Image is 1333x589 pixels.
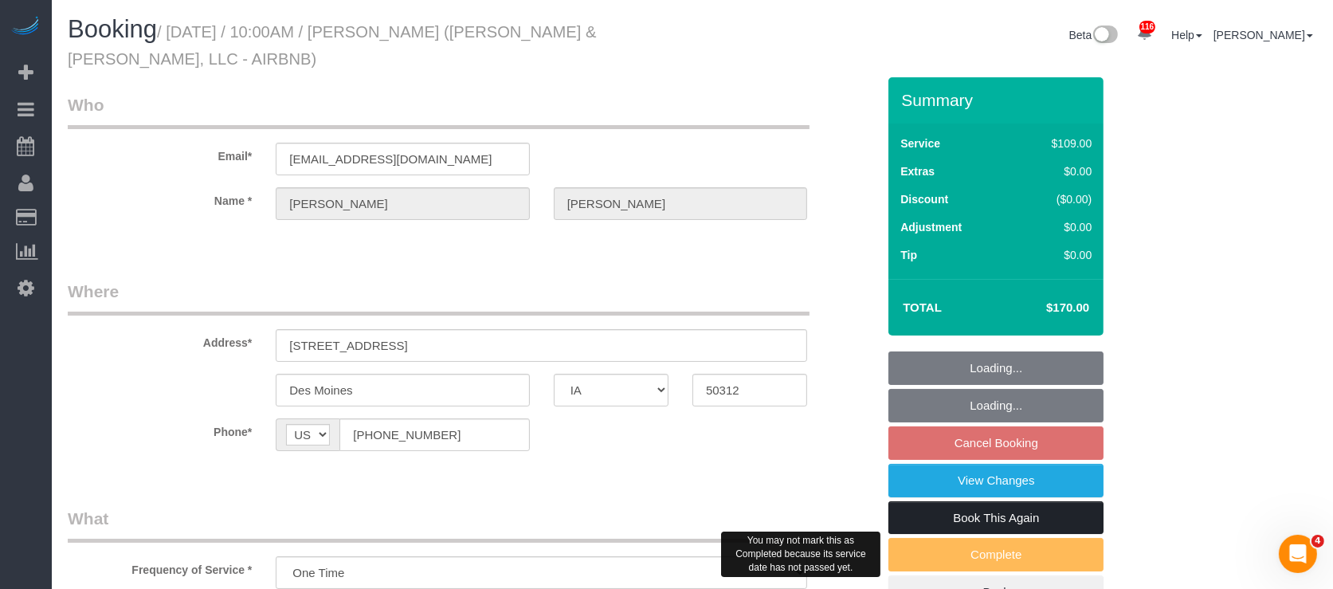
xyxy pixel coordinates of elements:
legend: Who [68,93,810,129]
label: Adjustment [900,219,962,235]
h4: $170.00 [998,301,1089,315]
div: $0.00 [1018,163,1092,179]
a: Book This Again [888,501,1104,535]
label: Email* [56,143,264,164]
label: Discount [900,191,948,207]
img: Automaid Logo [10,16,41,38]
div: ($0.00) [1018,191,1092,207]
label: Extras [900,163,935,179]
input: City* [276,374,529,406]
input: Zip Code* [692,374,807,406]
a: Beta [1069,29,1119,41]
label: Tip [900,247,917,263]
input: Phone* [339,418,529,451]
a: View Changes [888,464,1104,497]
div: $0.00 [1018,247,1092,263]
span: 4 [1311,535,1324,548]
input: Last Name* [554,187,807,220]
a: Help [1171,29,1202,41]
div: You may not mark this as Completed because its service date has not passed yet. [721,532,880,577]
legend: What [68,507,810,543]
div: $109.00 [1018,135,1092,151]
legend: Where [68,280,810,316]
label: Name * [56,187,264,209]
label: Address* [56,329,264,351]
span: Booking [68,15,157,43]
a: [PERSON_NAME] [1213,29,1313,41]
label: Phone* [56,418,264,440]
iframe: Intercom live chat [1279,535,1317,573]
a: 116 [1129,16,1160,51]
label: Frequency of Service * [56,556,264,578]
img: New interface [1092,26,1118,46]
label: Service [900,135,940,151]
input: First Name* [276,187,529,220]
span: 116 [1139,21,1156,33]
small: / [DATE] / 10:00AM / [PERSON_NAME] ([PERSON_NAME] & [PERSON_NAME], LLC - AIRBNB) [68,23,596,68]
input: Email* [276,143,529,175]
strong: Total [903,300,942,314]
div: $0.00 [1018,219,1092,235]
h3: Summary [901,91,1096,109]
